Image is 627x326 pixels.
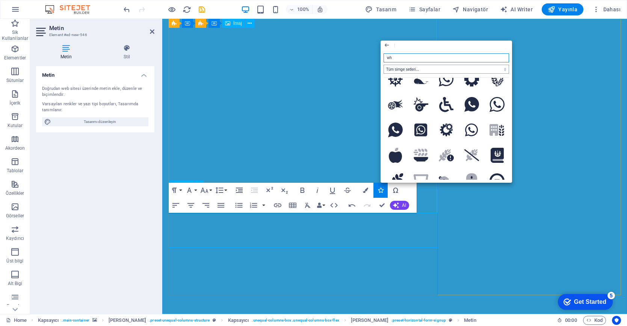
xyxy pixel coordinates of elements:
[434,92,458,117] button: Wheelchair (IcoFont)
[169,198,183,213] button: Align Left
[409,67,433,91] button: Animal Whale (IcoFont)
[373,183,388,198] button: Icons
[340,183,355,198] button: Strikethrough
[589,3,624,15] button: Dahası
[122,5,131,14] button: undo
[6,213,24,219] p: Görseller
[548,6,577,13] span: Yayınla
[286,5,313,14] button: 100%
[452,6,488,13] span: Navigatör
[485,143,509,167] button: Book Journal Whills (FontAwesome Duotone)
[434,143,458,167] button: Wheat Awn Circle Exclamation (FontAwesome Duotone)
[351,316,388,325] span: Seçmek için tıkla. Düzenlemek için çift tıkla
[49,32,139,38] h3: Element #ed-new-546
[384,67,408,91] button: Ship Wheel (IcoFont)
[460,118,484,142] button: Whatsapp (FontAwesome Brands)
[49,25,154,32] h2: Metin
[36,44,99,60] h4: Metin
[184,183,198,198] button: Font Family
[232,198,246,213] button: Unordered List
[365,6,396,13] span: Tasarım
[360,198,374,213] button: Redo (⌘⇧Z)
[408,6,440,13] span: Sayfalar
[277,183,292,198] button: Subscript
[6,190,24,196] p: Özellikler
[38,316,59,325] span: Seçmek için tıkla. Düzenlemek için çift tıkla
[6,77,24,83] p: Sütunlar
[213,318,216,322] i: Bu element, özelleştirilebilir bir ön ayar
[7,303,23,309] p: Formlar
[449,318,452,322] i: Bu element, özelleştirilebilir bir ön ayar
[405,3,443,15] button: Sayfalar
[327,198,341,213] button: HTML
[409,118,433,142] button: Square Whatsapp (FontAwesome Brands)
[38,316,476,325] nav: breadcrumb
[252,316,339,325] span: . unequal-columns-box .unequal-columns-box-flex
[6,235,24,241] p: Kaydırıcı
[6,316,27,325] a: Seçimi iptal etmek için tıkla. Sayfaları açmak için çift tıkla
[4,55,26,61] p: Elementler
[612,316,621,325] button: Usercentrics
[384,143,408,167] button: Apple Whole (FontAwesome Duotone)
[570,317,571,323] span: :
[169,183,183,198] button: Paragraph Format
[36,66,154,80] h4: Metin
[8,281,23,287] p: Alt Bigi
[390,201,409,210] button: AI
[246,198,261,213] button: Ordered List
[247,183,261,198] button: Decrease Indent
[92,318,97,322] i: Bu element, arka plan içeriyor
[183,5,191,14] i: Sayfayı yeniden yükleyin
[500,6,533,13] span: AI Writer
[232,183,246,198] button: Increase Indent
[434,118,458,142] button: Whmcs (FontAwesome Brands)
[270,198,285,213] button: Insert Link
[384,118,408,142] button: Ion Social Whatsapp (Ionicons)
[388,183,403,198] button: Special Characters
[295,183,310,198] button: Bold (⌘B)
[384,53,509,62] input: Simge arayın (kare, yarım yıldız vb.)
[43,5,100,14] img: Editor Logo
[485,67,509,91] button: Wheat (IcoFont)
[6,4,61,20] div: Get Started 5 items remaining, 0% complete
[122,5,131,14] i: Geri al: Metni değiştir (Ctrl+Z)
[167,5,176,14] button: Ön izleme modundan çıkıp düzenlemeye devam etmek için buraya tıklayın
[565,316,577,325] span: 00 00
[345,198,359,213] button: Undo (⌘Z)
[42,117,148,126] button: Tasarımı düzenleyin
[375,198,389,213] button: Confirm (⌘+⏎)
[199,198,213,213] button: Align Right
[325,183,340,198] button: Underline (⌘U)
[6,258,23,264] p: Üst bilgi
[7,168,24,174] p: Tablolar
[42,101,148,114] div: Varsayılan renkler ve yazı tipi boyutları, Tasarımda tanımlanır.
[317,6,323,13] i: Yeniden boyutlandırmada yakınlaştırma düzeyini seçilen cihaza uyacak şekilde otomatik olarak ayarla.
[362,3,399,15] div: Tasarım (Ctrl+Alt+Y)
[99,44,154,60] h4: Stil
[310,183,325,198] button: Italic (⌘I)
[460,67,484,91] button: Wheel (IcoFont)
[384,92,408,117] button: Racings Wheel (IcoFont)
[402,203,406,208] span: AI
[199,183,213,198] button: Font Size
[434,67,458,91] button: Brand Whatsapp (IcoFont)
[434,169,458,193] button: Whistle (FontAwesome Duotone)
[460,169,484,193] button: Computer Mouse Scrollwheel (FontAwesome Duotone)
[109,316,146,325] span: Seçmek için tıkla. Düzenlemek için çift tıkla
[384,169,408,193] button: Wheat (FontAwesome Duotone)
[449,3,491,15] button: Navigatör
[56,2,63,9] div: 5
[184,198,198,213] button: Align Center
[542,3,583,15] button: Yayınla
[409,143,433,167] button: Plate Wheat (FontAwesome Duotone)
[214,183,228,198] button: Line Height
[261,198,267,213] button: Ordered List
[9,100,20,106] p: İçerik
[497,3,536,15] button: AI Writer
[485,92,509,117] button: Ion Social Whatsapp Outline (Ionicons)
[301,198,315,213] button: Clear Formatting
[62,316,89,325] span: . main-container
[358,183,373,198] button: Colors
[409,92,433,117] button: Whisle (IcoFont)
[233,21,242,26] span: İmaj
